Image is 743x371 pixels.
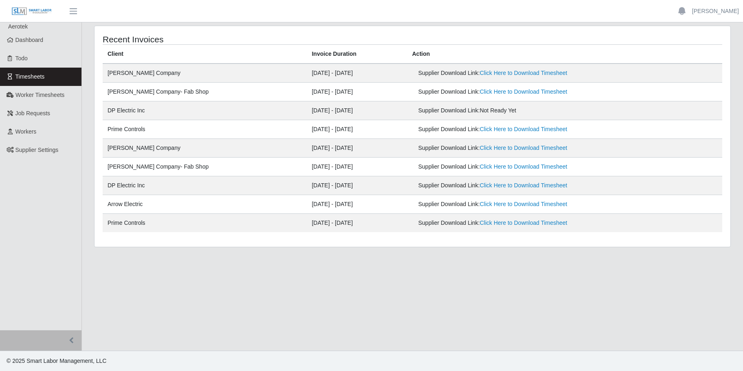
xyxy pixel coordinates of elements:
[418,125,610,134] div: Supplier Download Link:
[103,176,307,195] td: DP Electric Inc
[418,219,610,227] div: Supplier Download Link:
[418,144,610,152] div: Supplier Download Link:
[418,69,610,77] div: Supplier Download Link:
[307,120,407,139] td: [DATE] - [DATE]
[480,70,567,76] a: Click Here to Download Timesheet
[480,145,567,151] a: Click Here to Download Timesheet
[307,139,407,158] td: [DATE] - [DATE]
[480,201,567,207] a: Click Here to Download Timesheet
[307,45,407,64] th: Invoice Duration
[103,83,307,101] td: [PERSON_NAME] Company- Fab Shop
[418,106,610,115] div: Supplier Download Link:
[307,101,407,120] td: [DATE] - [DATE]
[15,128,37,135] span: Workers
[307,195,407,214] td: [DATE] - [DATE]
[418,200,610,209] div: Supplier Download Link:
[418,88,610,96] div: Supplier Download Link:
[7,358,106,364] span: © 2025 Smart Labor Management, LLC
[15,147,59,153] span: Supplier Settings
[103,195,307,214] td: Arrow Electric
[480,88,567,95] a: Click Here to Download Timesheet
[15,73,45,80] span: Timesheets
[692,7,739,15] a: [PERSON_NAME]
[480,220,567,226] a: Click Here to Download Timesheet
[103,214,307,233] td: Prime Controls
[307,64,407,83] td: [DATE] - [DATE]
[480,182,567,189] a: Click Here to Download Timesheet
[307,176,407,195] td: [DATE] - [DATE]
[307,158,407,176] td: [DATE] - [DATE]
[15,92,64,98] span: Worker Timesheets
[103,45,307,64] th: Client
[103,64,307,83] td: [PERSON_NAME] Company
[407,45,722,64] th: Action
[307,83,407,101] td: [DATE] - [DATE]
[480,107,517,114] span: Not Ready Yet
[103,101,307,120] td: DP Electric Inc
[418,162,610,171] div: Supplier Download Link:
[103,139,307,158] td: [PERSON_NAME] Company
[15,110,51,116] span: Job Requests
[480,126,567,132] a: Click Here to Download Timesheet
[11,7,52,16] img: SLM Logo
[103,34,354,44] h4: Recent Invoices
[103,158,307,176] td: [PERSON_NAME] Company- Fab Shop
[480,163,567,170] a: Click Here to Download Timesheet
[8,23,28,30] span: Aerotek
[418,181,610,190] div: Supplier Download Link:
[307,214,407,233] td: [DATE] - [DATE]
[103,120,307,139] td: Prime Controls
[15,55,28,61] span: Todo
[15,37,44,43] span: Dashboard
